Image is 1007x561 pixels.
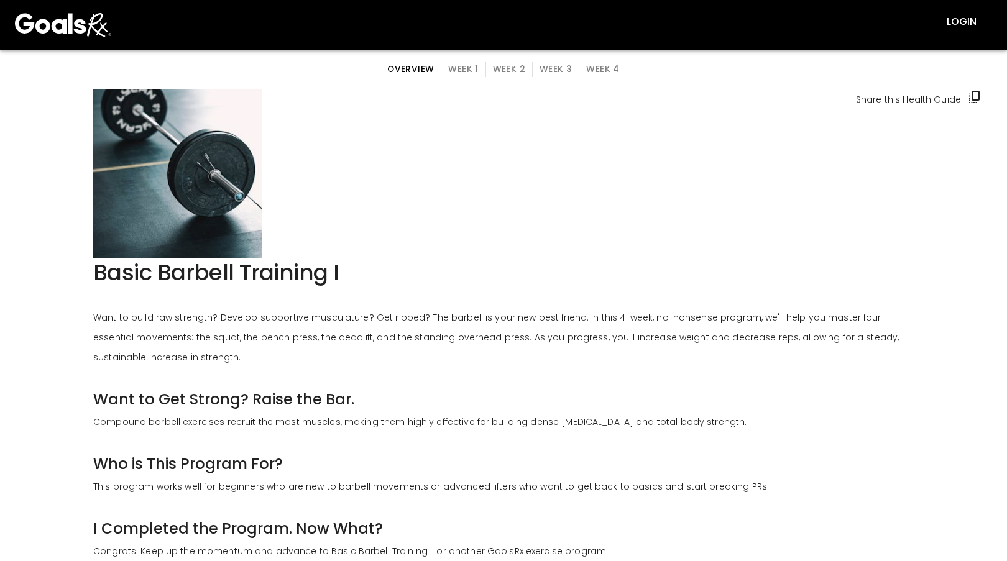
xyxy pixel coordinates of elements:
p: Congrats! Keep up the momentum and advance to Basic Barbell Training II or another GaolsRx exerci... [93,541,608,561]
button: Week 1 [441,62,485,77]
p: Share this Health Guide [856,89,961,109]
h1: Basic Barbell Training I [93,258,339,288]
button: Week 4 [579,62,626,77]
button: Week 2 [485,62,533,77]
p: Compound barbell exercises recruit the most muscles, making them highly effective for building de... [93,412,747,432]
p: Want to build raw strength? Develop supportive musculature? Get ripped? The barbell is your new b... [93,308,914,367]
h3: I Completed the Program. Now What? [93,516,383,541]
button: Week 3 [532,62,579,77]
h3: Want to Get Strong? Raise the Bar. [93,387,354,412]
button: overview [380,62,441,77]
h3: Who is This Program For? [93,452,283,477]
img: 9c927256-d3e7-4f1f-bfdb-d87fec68f4a2_eduardo-cano-photo-co-gP9rAnGJBRo-unsplash.jpg [93,89,262,258]
p: This program works well for beginners who are new to barbell movements or advanced lifters who wa... [93,477,769,496]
